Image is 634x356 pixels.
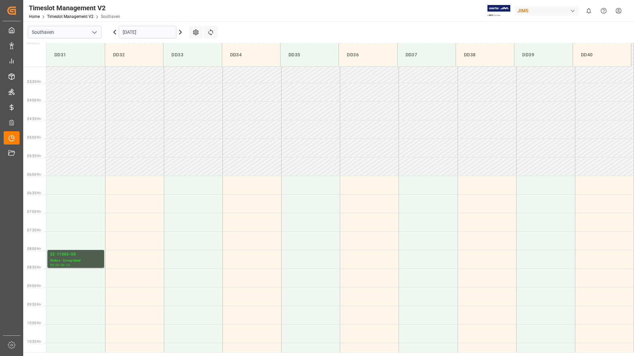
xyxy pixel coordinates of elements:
span: 04:00 Hr [27,98,41,102]
span: 08:00 Hr [27,247,41,251]
div: DD37 [403,49,450,61]
div: DD32 [110,49,158,61]
div: DD33 [169,49,216,61]
a: Timeslot Management V2 [47,14,94,19]
button: JIMS [515,4,581,17]
div: DD35 [286,49,333,61]
span: 10:00 Hr [27,321,41,325]
button: Help Center [596,3,611,18]
input: Type to search/select [28,26,101,38]
button: open menu [89,27,99,37]
div: DD31 [52,49,99,61]
a: Home [29,14,40,19]
div: 22-11065-US [50,251,101,258]
span: 08:30 Hr [27,266,41,269]
div: DD38 [461,49,509,61]
div: Status - Completed [50,258,101,264]
div: 08:00 [50,264,60,267]
span: 05:30 Hr [27,154,41,158]
div: DD34 [227,49,275,61]
span: 06:00 Hr [27,173,41,176]
span: 09:30 Hr [27,303,41,306]
span: 06:30 Hr [27,191,41,195]
button: show 0 new notifications [581,3,596,18]
span: 03:30 Hr [27,80,41,84]
div: DD36 [344,49,392,61]
span: 04:30 Hr [27,117,41,121]
div: DD40 [578,49,626,61]
div: - [60,264,61,267]
span: 10:30 Hr [27,340,41,343]
span: 07:00 Hr [27,210,41,213]
span: 09:00 Hr [27,284,41,288]
img: Exertis%20JAM%20-%20Email%20Logo.jpg_1722504956.jpg [487,5,510,17]
div: DD39 [520,49,567,61]
span: 07:30 Hr [27,228,41,232]
span: 05:00 Hr [27,136,41,139]
div: Timeslot Management V2 [29,3,120,13]
div: JIMS [515,6,579,16]
input: DD.MM.YYYY [119,26,176,38]
div: 08:30 [61,264,70,267]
